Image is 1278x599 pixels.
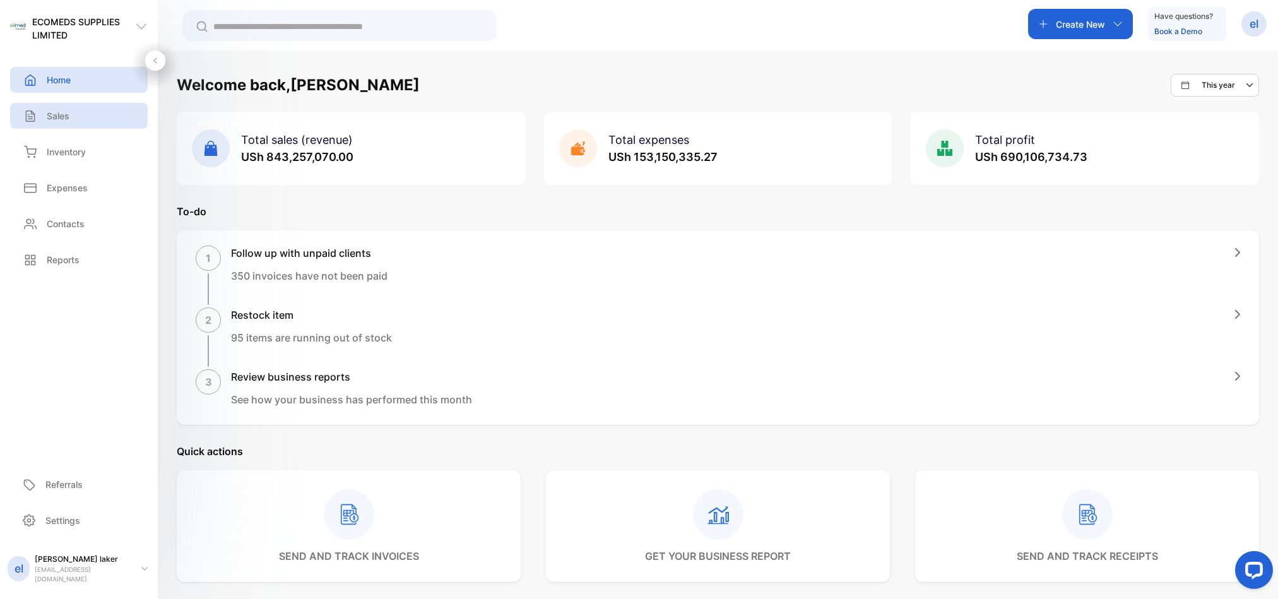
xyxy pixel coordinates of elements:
span: USh 690,106,734.73 [975,150,1087,163]
p: Referrals [45,478,83,491]
p: 1 [206,251,211,266]
span: USh 843,257,070.00 [241,150,353,163]
p: To-do [177,204,1259,219]
span: Total expenses [608,133,689,146]
h1: Follow up with unpaid clients [231,246,388,261]
p: [PERSON_NAME] laker [35,554,131,565]
a: Book a Demo [1154,27,1202,36]
p: 350 invoices have not been paid [231,268,388,283]
button: el [1241,9,1267,39]
p: [EMAIL_ADDRESS][DOMAIN_NAME] [35,565,131,584]
img: logo [10,19,26,35]
h1: Welcome back, [PERSON_NAME] [177,74,420,97]
p: This year [1202,80,1235,91]
p: Expenses [47,181,88,194]
h1: Review business reports [231,369,472,384]
p: send and track receipts [1017,549,1158,564]
iframe: LiveChat chat widget [1225,546,1278,599]
span: Total profit [975,133,1035,146]
button: Create New [1028,9,1133,39]
p: 95 items are running out of stock [231,330,392,345]
p: send and track invoices [279,549,419,564]
p: Inventory [47,145,86,158]
span: Total sales (revenue) [241,133,353,146]
p: See how your business has performed this month [231,392,472,407]
p: Quick actions [177,444,1259,459]
p: Reports [47,253,80,266]
button: This year [1171,74,1259,97]
p: get your business report [645,549,791,564]
p: 2 [205,312,211,328]
p: Have questions? [1154,10,1213,23]
p: Sales [47,109,69,122]
p: el [15,560,23,577]
h1: Restock item [231,307,392,323]
p: Contacts [47,217,85,230]
p: el [1250,16,1258,32]
p: Create New [1056,18,1105,31]
span: USh 153,150,335.27 [608,150,718,163]
p: Settings [45,514,80,527]
p: ECOMEDS SUPPLIES LIMITED [32,15,135,42]
p: 3 [205,374,212,389]
p: Home [47,73,71,86]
